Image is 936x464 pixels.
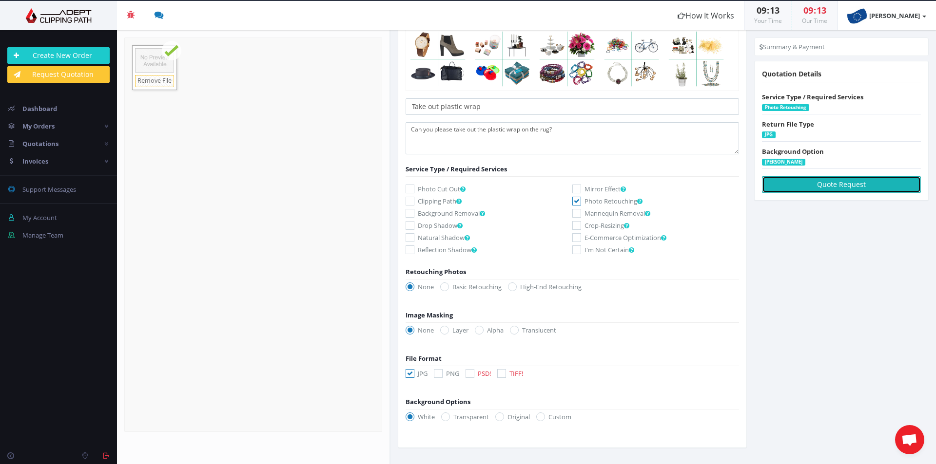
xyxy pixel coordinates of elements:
[406,282,434,292] label: None
[754,17,782,25] small: Your Time
[434,369,459,378] label: PNG
[406,369,739,407] div: Background Options
[7,8,110,23] img: Adept Graphics
[406,325,434,335] label: None
[441,412,489,422] label: Transparent
[762,93,863,101] span: Service Type / Required Services
[508,282,582,292] label: High-End Retouching
[406,369,428,378] label: JPG
[406,267,739,277] div: Retouching Photos
[478,369,491,378] span: PSD!
[762,120,814,129] span: Return File Type
[803,4,813,16] span: 09
[406,208,572,218] label: Background Removal
[762,69,821,78] span: Quotation Details
[406,221,572,230] label: Drop Shadow
[7,47,110,64] a: Create New Order
[406,282,739,320] div: Image Masking
[572,221,739,230] label: Crop-Resizing
[22,231,63,240] span: Manage Team
[572,184,739,194] label: Mirror Effect
[802,17,827,25] small: Our Time
[770,4,780,16] span: 13
[22,104,57,113] span: Dashboard
[838,1,936,30] a: [PERSON_NAME]
[406,98,739,115] input: Your Quotation Title
[406,412,435,422] label: White
[22,122,55,130] span: My Orders
[572,196,739,206] label: Photo Retouching
[135,75,174,87] a: Remove File
[22,157,48,166] span: Invoices
[440,325,468,335] label: Layer
[762,104,809,111] label: Photo Retouching
[760,42,825,52] li: Summary & Payment
[572,208,739,218] label: Mannequin Removal
[406,184,572,194] label: Photo Cut Out
[813,4,817,16] span: :
[406,233,572,242] label: Natural Shadow
[536,412,571,422] label: Custom
[668,1,744,30] a: How It Works
[22,213,57,222] span: My Account
[440,282,502,292] label: Basic Retouching
[766,4,770,16] span: :
[7,66,110,83] a: Request Quotation
[572,245,739,255] label: I'm Not Certain
[572,233,739,242] label: E-Commerce Optimization
[22,139,58,148] span: Quotations
[475,325,504,335] label: Alpha
[895,425,924,454] a: Open de chat
[869,11,920,20] strong: [PERSON_NAME]
[762,147,824,156] span: Background Option
[22,185,76,194] span: Support Messages
[509,369,523,378] span: TIFF!
[757,4,766,16] span: 09
[762,131,776,139] label: JPG
[847,6,867,25] img: timthumb.php
[495,412,530,422] label: Original
[406,325,739,363] div: File Format
[817,4,826,16] span: 13
[762,176,921,193] button: Quote Request
[406,245,572,255] label: Reflection Shadow
[510,325,556,335] label: Translucent
[406,196,572,206] label: Clipping Path
[406,164,739,174] div: Service Type / Required Services
[762,159,805,166] label: [PERSON_NAME]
